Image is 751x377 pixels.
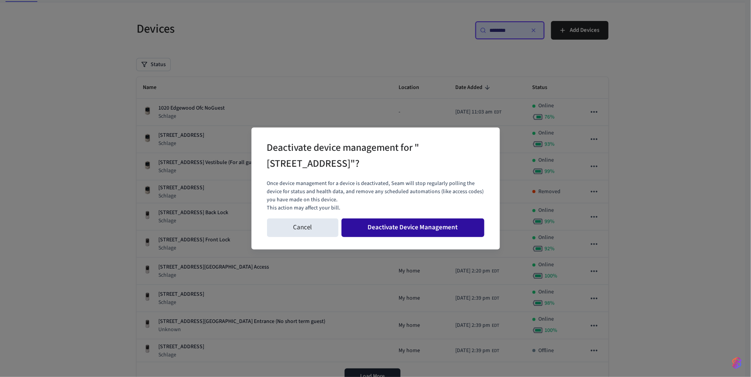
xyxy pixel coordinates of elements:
p: This action may affect your bill. [267,204,484,212]
img: SeamLogoGradient.69752ec5.svg [732,357,742,369]
button: Cancel [267,218,338,237]
p: Once device management for a device is deactivated, Seam will stop regularly polling the device f... [267,180,484,204]
h2: Deactivate device management for "[STREET_ADDRESS]"? [267,137,463,176]
button: Deactivate Device Management [342,218,484,237]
